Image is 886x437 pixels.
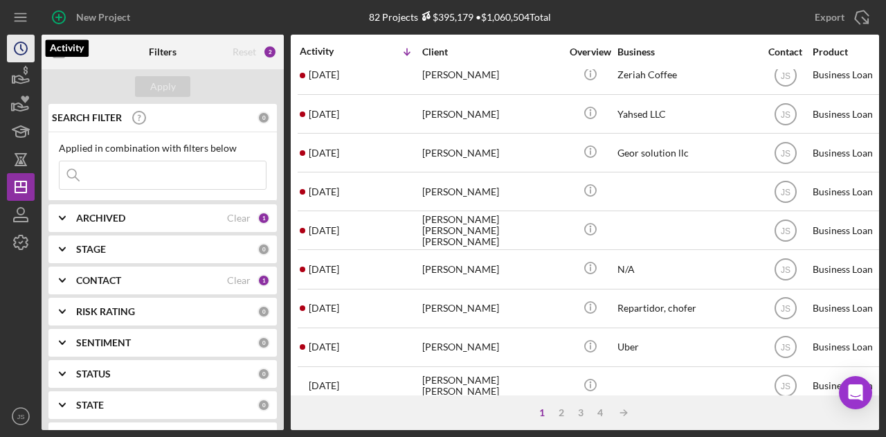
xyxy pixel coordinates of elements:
[780,148,790,158] text: JS
[76,3,130,31] div: New Project
[76,368,111,380] b: STATUS
[369,11,551,23] div: 82 Projects • $1,060,504 Total
[780,187,790,197] text: JS
[617,329,756,366] div: Uber
[780,226,790,235] text: JS
[617,96,756,132] div: Yahsed LLC
[759,46,811,57] div: Contact
[257,368,270,380] div: 0
[309,264,339,275] time: 2025-10-01 17:25
[309,109,339,120] time: 2025-10-09 05:27
[571,407,590,418] div: 3
[309,303,339,314] time: 2025-10-01 02:00
[76,337,131,348] b: SENTIMENT
[309,148,339,159] time: 2025-10-08 23:54
[532,407,552,418] div: 1
[617,46,756,57] div: Business
[418,11,473,23] div: $395,179
[780,304,790,314] text: JS
[257,305,270,318] div: 0
[617,57,756,93] div: Zeriah Coffee
[422,134,561,171] div: [PERSON_NAME]
[780,109,790,119] text: JS
[422,212,561,249] div: [PERSON_NAME] [PERSON_NAME] [PERSON_NAME]
[150,76,176,97] div: Apply
[422,57,561,93] div: [PERSON_NAME]
[233,46,256,57] div: Reset
[59,143,266,154] div: Applied in combination with filters below
[257,399,270,411] div: 0
[257,212,270,224] div: 1
[76,275,121,286] b: CONTACT
[815,3,844,31] div: Export
[257,337,270,349] div: 0
[309,69,339,80] time: 2025-10-10 23:01
[257,274,270,287] div: 1
[149,46,177,57] b: Filters
[76,244,106,255] b: STAGE
[309,380,339,391] time: 2025-09-29 14:24
[780,382,790,391] text: JS
[42,3,144,31] button: New Project
[309,186,339,197] time: 2025-10-03 03:52
[422,329,561,366] div: [PERSON_NAME]
[263,45,277,59] div: 2
[839,376,872,409] div: Open Intercom Messenger
[780,343,790,353] text: JS
[257,243,270,256] div: 0
[52,112,122,123] b: SEARCH FILTER
[552,407,571,418] div: 2
[257,112,270,124] div: 0
[801,3,879,31] button: Export
[422,96,561,132] div: [PERSON_NAME]
[780,265,790,275] text: JS
[422,290,561,327] div: [PERSON_NAME]
[76,213,125,224] b: ARCHIVED
[617,290,756,327] div: Repartidor, chofer
[422,46,561,57] div: Client
[309,341,339,353] time: 2025-09-30 18:24
[7,402,35,430] button: JS
[564,46,616,57] div: Overview
[17,413,24,420] text: JS
[227,213,251,224] div: Clear
[309,225,339,236] time: 2025-10-02 00:06
[780,71,790,80] text: JS
[617,251,756,287] div: N/A
[76,400,104,411] b: STATE
[617,134,756,171] div: Geor solution llc
[135,76,190,97] button: Apply
[422,173,561,210] div: [PERSON_NAME]
[590,407,610,418] div: 4
[422,251,561,287] div: [PERSON_NAME]
[76,306,135,317] b: RISK RATING
[227,275,251,286] div: Clear
[422,368,561,404] div: [PERSON_NAME] [PERSON_NAME]
[300,46,361,57] div: Activity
